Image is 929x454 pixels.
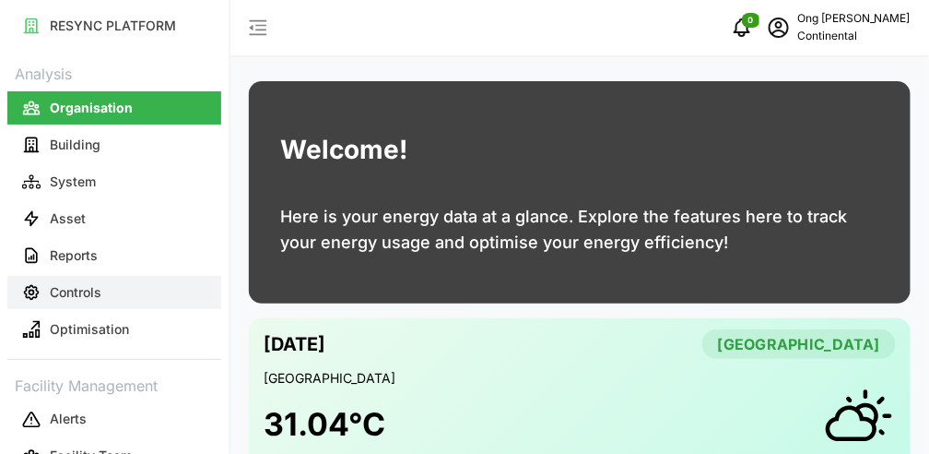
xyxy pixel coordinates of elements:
p: [GEOGRAPHIC_DATA] [264,369,896,388]
button: RESYNC PLATFORM [7,9,221,42]
h1: 31.04 °C [264,404,385,445]
p: Building [50,136,100,154]
p: [DATE] [264,329,325,360]
a: Building [7,126,221,163]
p: Alerts [50,410,87,428]
a: Reports [7,237,221,274]
p: RESYNC PLATFORM [50,17,176,35]
a: Controls [7,274,221,311]
a: Organisation [7,90,221,126]
p: Optimisation [50,320,129,339]
span: 0 [748,14,754,27]
p: Ong [PERSON_NAME] [797,10,911,28]
p: Continental [797,28,911,45]
p: Controls [50,283,101,302]
button: Controls [7,276,221,309]
h1: Welcome! [280,130,407,170]
p: Organisation [50,99,133,117]
button: System [7,165,221,198]
p: Analysis [7,59,221,86]
button: Building [7,128,221,161]
span: [GEOGRAPHIC_DATA] [718,330,880,358]
p: Asset [50,209,86,228]
button: Alerts [7,403,221,436]
button: Organisation [7,91,221,125]
button: schedule [760,9,797,46]
a: Optimisation [7,311,221,348]
p: Facility Management [7,371,221,398]
button: Optimisation [7,313,221,346]
a: RESYNC PLATFORM [7,7,221,44]
a: Alerts [7,401,221,438]
a: System [7,163,221,200]
button: Asset [7,202,221,235]
p: Here is your energy data at a glance. Explore the features here to track your energy usage and op... [280,204,879,256]
button: notifications [723,9,760,46]
p: Reports [50,246,98,265]
button: Reports [7,239,221,272]
p: System [50,173,96,191]
a: Asset [7,200,221,237]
